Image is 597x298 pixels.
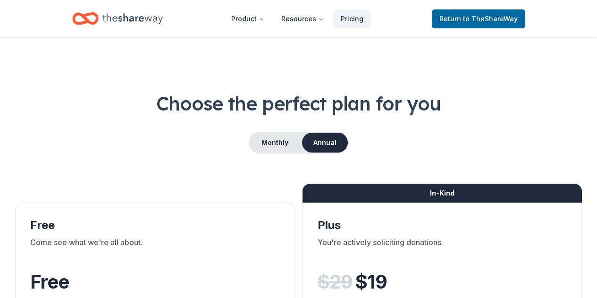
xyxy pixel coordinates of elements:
div: In-Kind [303,184,582,203]
h1: Choose the perfect plan for you [15,90,582,117]
button: Resources [274,9,331,28]
span: Return [439,13,518,25]
button: Monthly [250,133,300,153]
button: Product [224,9,272,28]
div: You're actively soliciting donations. [318,237,567,263]
button: Annual [302,133,348,153]
div: Free [30,218,280,233]
span: Free [30,270,69,293]
nav: Main [224,8,371,30]
a: Home [72,8,163,30]
span: $ 19 [355,269,387,295]
a: Returnto TheShareWay [432,9,525,28]
span: to TheShareWay [463,15,518,23]
div: Come see what we're all about. [30,237,280,263]
a: Pricing [333,9,371,28]
div: Plus [318,218,567,233]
